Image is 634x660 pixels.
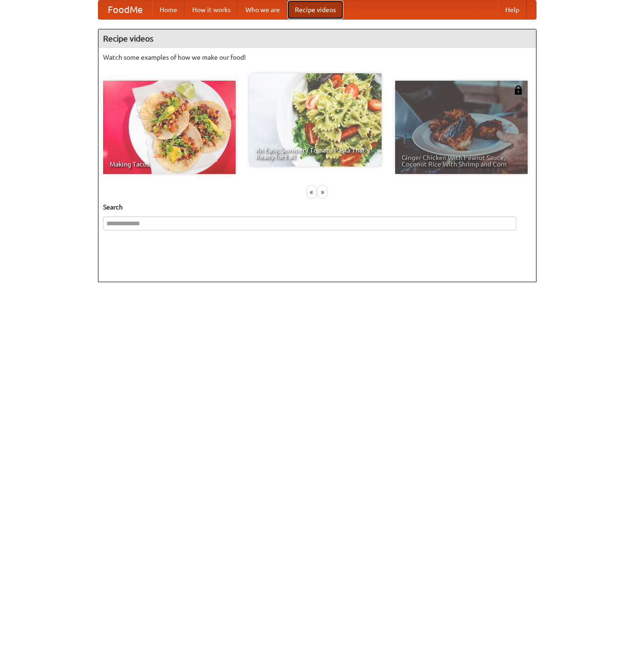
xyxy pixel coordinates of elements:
a: How it works [185,0,238,19]
span: Making Tacos [110,161,229,167]
div: « [307,186,316,198]
a: Who we are [238,0,287,19]
a: Recipe videos [287,0,343,19]
div: » [318,186,327,198]
a: Home [152,0,185,19]
h4: Recipe videos [98,29,536,48]
a: Making Tacos [103,81,236,174]
a: An Easy, Summery Tomato Pasta That's Ready for Fall [249,73,382,167]
h5: Search [103,202,531,212]
img: 483408.png [514,85,523,95]
a: FoodMe [98,0,152,19]
p: Watch some examples of how we make our food! [103,53,531,62]
span: An Easy, Summery Tomato Pasta That's Ready for Fall [256,147,375,160]
a: Help [498,0,527,19]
